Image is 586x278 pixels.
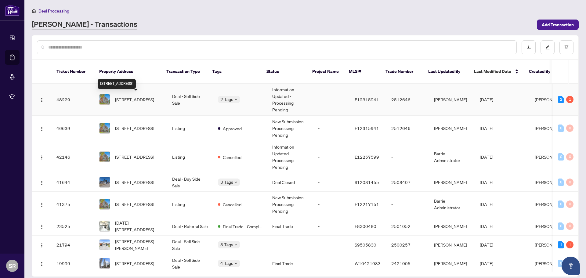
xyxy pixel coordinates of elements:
[32,19,137,30] a: [PERSON_NAME] - Transactions
[52,60,94,84] th: Ticket Number
[545,45,550,49] span: edit
[267,254,313,273] td: Final Trade
[535,223,568,229] span: [PERSON_NAME]
[267,173,313,192] td: Deal Closed
[167,254,213,273] td: Deal - Sell Side Sale
[386,217,429,236] td: 2501052
[167,116,213,141] td: Listing
[480,223,493,229] span: [DATE]
[386,192,429,217] td: -
[167,141,213,173] td: Listing
[542,20,574,30] span: Add Transaction
[99,152,110,162] img: thumbnail-img
[115,96,154,103] span: [STREET_ADDRESS]
[429,116,475,141] td: [PERSON_NAME]
[355,179,379,185] span: S12081455
[115,125,154,132] span: [STREET_ADDRESS]
[234,262,237,265] span: down
[566,200,573,208] div: 0
[234,243,237,246] span: down
[480,125,493,131] span: [DATE]
[429,236,475,254] td: [PERSON_NAME]
[167,192,213,217] td: Listing
[429,217,475,236] td: [PERSON_NAME]
[39,98,44,103] img: Logo
[480,261,493,266] span: [DATE]
[52,84,94,116] td: 48229
[39,180,44,185] img: Logo
[558,96,564,103] div: 2
[52,173,94,192] td: 41644
[220,241,233,248] span: 3 Tags
[115,238,162,251] span: [STREET_ADDRESS][PERSON_NAME]
[423,60,469,84] th: Last Updated By
[313,236,350,254] td: -
[535,179,568,185] span: [PERSON_NAME]
[267,236,313,254] td: -
[115,153,154,160] span: [STREET_ADDRESS]
[267,192,313,217] td: New Submission - Processing Pending
[537,20,579,30] button: Add Transaction
[480,179,493,185] span: [DATE]
[37,240,47,250] button: Logo
[99,123,110,133] img: thumbnail-img
[313,116,350,141] td: -
[355,242,376,247] span: S9505830
[99,199,110,209] img: thumbnail-img
[558,222,564,230] div: 0
[234,98,237,101] span: down
[313,173,350,192] td: -
[562,257,580,275] button: Open asap
[99,177,110,187] img: thumbnail-img
[535,242,568,247] span: [PERSON_NAME]
[541,40,555,54] button: edit
[386,236,429,254] td: 2500257
[313,141,350,173] td: -
[355,154,379,160] span: E12257599
[115,179,154,186] span: [STREET_ADDRESS]
[558,260,564,267] div: 0
[223,125,242,132] span: Approved
[220,96,233,103] span: 2 Tags
[99,221,110,231] img: thumbnail-img
[386,116,429,141] td: 2512646
[37,95,47,104] button: Logo
[355,223,376,229] span: E8300480
[558,200,564,208] div: 0
[480,97,493,102] span: [DATE]
[267,84,313,116] td: Information Updated - Processing Pending
[558,153,564,161] div: 0
[558,179,564,186] div: 0
[115,260,154,267] span: [STREET_ADDRESS]
[355,125,379,131] span: E12315941
[564,45,569,49] span: filter
[167,217,213,236] td: Deal - Referral Sale
[52,116,94,141] td: 46639
[566,153,573,161] div: 0
[535,125,568,131] span: [PERSON_NAME]
[469,60,524,84] th: Last Modified Date
[223,201,241,208] span: Cancelled
[344,60,381,84] th: MLS #
[52,254,94,273] td: 19999
[39,155,44,160] img: Logo
[37,258,47,268] button: Logo
[526,45,531,49] span: download
[267,116,313,141] td: New Submission - Processing Pending
[355,201,379,207] span: E12217151
[115,201,154,208] span: [STREET_ADDRESS]
[480,242,493,247] span: [DATE]
[474,68,511,75] span: Last Modified Date
[37,177,47,187] button: Logo
[32,9,36,13] span: home
[535,154,568,160] span: [PERSON_NAME]
[386,141,429,173] td: -
[37,152,47,162] button: Logo
[39,243,44,248] img: Logo
[94,60,161,84] th: Property Address
[386,254,429,273] td: 2421005
[535,97,568,102] span: [PERSON_NAME]
[99,94,110,105] img: thumbnail-img
[167,173,213,192] td: Deal - Buy Side Sale
[115,219,162,233] span: [DATE][STREET_ADDRESS]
